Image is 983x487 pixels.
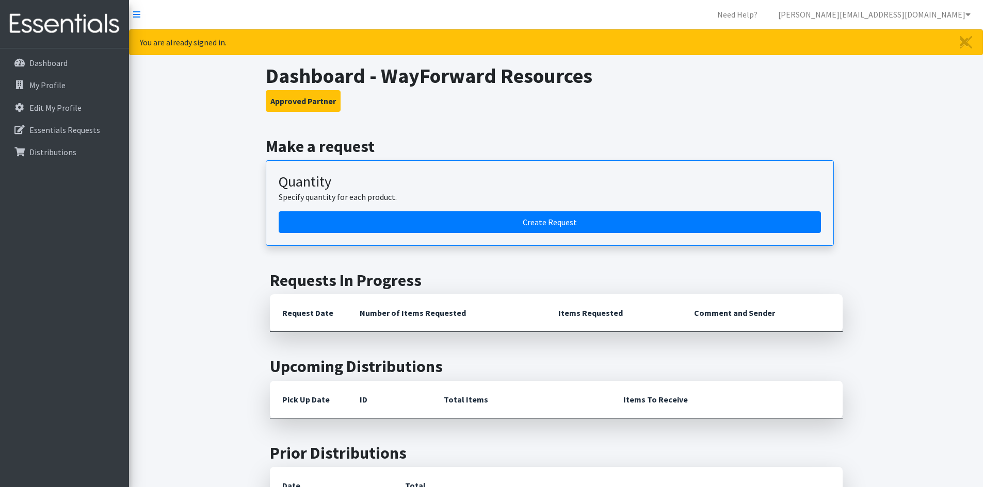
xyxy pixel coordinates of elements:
a: Distributions [4,142,125,162]
h1: Dashboard - WayForward Resources [266,63,846,88]
p: Essentials Requests [29,125,100,135]
th: Comment and Sender [682,294,842,332]
th: Pick Up Date [270,381,347,418]
div: You are already signed in. [129,29,983,55]
th: Request Date [270,294,347,332]
th: Total Items [431,381,611,418]
a: Dashboard [4,53,125,73]
h2: Make a request [266,137,846,156]
a: Edit My Profile [4,97,125,118]
th: Number of Items Requested [347,294,546,332]
a: [PERSON_NAME][EMAIL_ADDRESS][DOMAIN_NAME] [770,4,979,25]
a: Close [949,30,982,55]
a: Essentials Requests [4,120,125,140]
p: Specify quantity for each product. [279,191,821,203]
th: Items To Receive [611,381,843,418]
th: ID [347,381,431,418]
p: Edit My Profile [29,103,82,113]
a: Need Help? [709,4,766,25]
button: Approved Partner [266,90,341,112]
p: Distributions [29,147,76,157]
h3: Quantity [279,173,821,191]
p: Dashboard [29,58,68,68]
th: Items Requested [546,294,682,332]
h2: Upcoming Distributions [270,357,843,376]
a: Create a request by quantity [279,211,821,233]
h2: Requests In Progress [270,271,843,290]
a: My Profile [4,75,125,95]
p: My Profile [29,80,66,90]
h2: Prior Distributions [270,443,843,463]
img: HumanEssentials [4,7,125,41]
